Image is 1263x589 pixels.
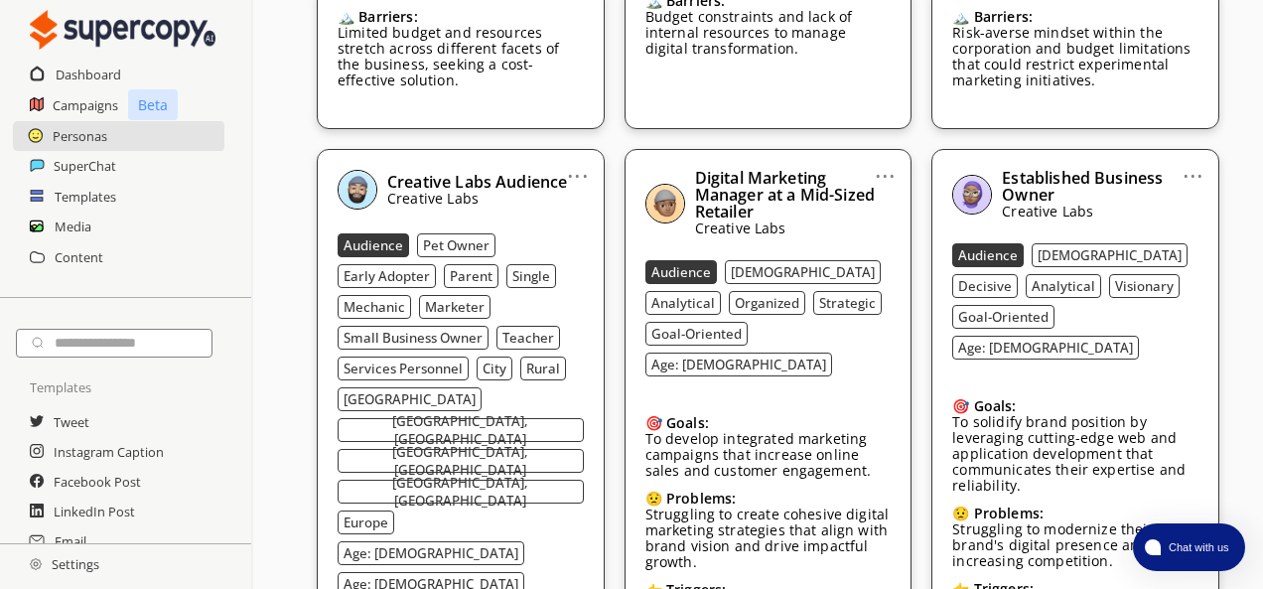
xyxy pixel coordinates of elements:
[344,390,476,408] b: [GEOGRAPHIC_DATA]
[952,243,1024,267] button: Audience
[1032,243,1188,267] button: [DEMOGRAPHIC_DATA]
[952,305,1054,329] button: Goal-Oriented
[344,267,430,285] b: Early Adopter
[645,322,748,346] button: Goal-Oriented
[338,326,489,350] button: Small Business Owner
[1115,277,1174,295] b: Visionary
[55,212,91,241] a: Media
[958,339,1133,357] b: Age: [DEMOGRAPHIC_DATA]
[338,480,584,504] button: [GEOGRAPHIC_DATA], [GEOGRAPHIC_DATA]
[506,264,556,288] button: Single
[875,160,896,176] a: ...
[1161,539,1233,555] span: Chat with us
[666,489,736,508] b: Problems:
[1002,204,1198,220] p: Creative Labs
[1038,246,1182,264] b: [DEMOGRAPHIC_DATA]
[53,121,107,151] a: Personas
[55,526,86,556] h2: Email
[567,160,588,176] a: ...
[1002,167,1163,206] b: Established Business Owner
[358,7,417,26] b: Barriers:
[55,242,103,272] a: Content
[496,326,560,350] button: Teacher
[819,294,876,312] b: Strategic
[128,89,178,120] p: Beta
[338,264,436,288] button: Early Adopter
[56,60,121,89] a: Dashboard
[952,9,1198,25] div: 🏔️
[645,260,717,284] button: Audience
[645,9,892,57] p: Budget constraints and lack of internal resources to manage digital transformation.
[651,356,826,373] b: Age: [DEMOGRAPHIC_DATA]
[387,171,567,193] b: Creative Labs Audience
[344,298,405,316] b: Mechanic
[55,182,116,212] a: Templates
[338,25,584,88] p: Limited budget and resources stretch across different facets of the business, seeking a cost-effe...
[338,449,584,473] button: [GEOGRAPHIC_DATA], [GEOGRAPHIC_DATA]
[645,491,892,507] div: 😟
[695,167,875,222] b: Digital Marketing Manager at a Mid-Sized Retailer
[1133,523,1245,571] button: atlas-launcher
[417,233,495,257] button: Pet Owner
[483,360,506,377] b: City
[952,25,1198,88] p: Risk-averse mindset within the corporation and budget limitations that could restrict experimenta...
[344,514,388,531] b: Europe
[645,415,892,431] div: 🎯
[502,329,554,347] b: Teacher
[338,233,409,257] button: Audience
[731,263,875,281] b: [DEMOGRAPHIC_DATA]
[952,175,992,215] img: Close
[974,7,1033,26] b: Barriers:
[651,325,742,343] b: Goal-Oriented
[1026,274,1101,298] button: Analytical
[645,431,892,479] p: To develop integrated marketing campaigns that increase online sales and customer engagement.
[952,398,1198,414] div: 🎯
[338,418,584,442] button: [GEOGRAPHIC_DATA], [GEOGRAPHIC_DATA]
[952,274,1018,298] button: Decisive
[425,298,485,316] b: Marketer
[338,9,584,25] div: 🏔️
[338,357,469,380] button: Services Personnel
[958,246,1018,264] b: Audience
[725,260,881,284] button: [DEMOGRAPHIC_DATA]
[30,10,215,50] img: Close
[526,360,560,377] b: Rural
[952,521,1198,569] p: Struggling to modernize their brand's digital presence amidst increasing competition.
[344,544,518,562] b: Age: [DEMOGRAPHIC_DATA]
[344,329,483,347] b: Small Business Owner
[974,396,1017,415] b: Goals:
[54,467,141,497] h2: Facebook Post
[54,151,116,181] a: SuperChat
[344,360,463,377] b: Services Personnel
[645,184,685,223] img: Close
[338,541,524,565] button: Age: [DEMOGRAPHIC_DATA]
[387,191,567,207] p: Creative Labs
[651,263,711,281] b: Audience
[666,413,709,432] b: Goals:
[735,294,799,312] b: Organized
[1032,277,1095,295] b: Analytical
[54,407,89,437] a: Tweet
[54,437,164,467] a: Instagram Caption
[651,294,715,312] b: Analytical
[54,497,135,526] a: LinkedIn Post
[477,357,512,380] button: City
[344,474,578,510] b: [GEOGRAPHIC_DATA], [GEOGRAPHIC_DATA]
[53,90,118,120] a: Campaigns
[338,387,482,411] button: [GEOGRAPHIC_DATA]
[729,291,805,315] button: Organized
[695,221,892,236] p: Creative Labs
[813,291,882,315] button: Strategic
[450,267,492,285] b: Parent
[645,291,721,315] button: Analytical
[952,506,1198,521] div: 😟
